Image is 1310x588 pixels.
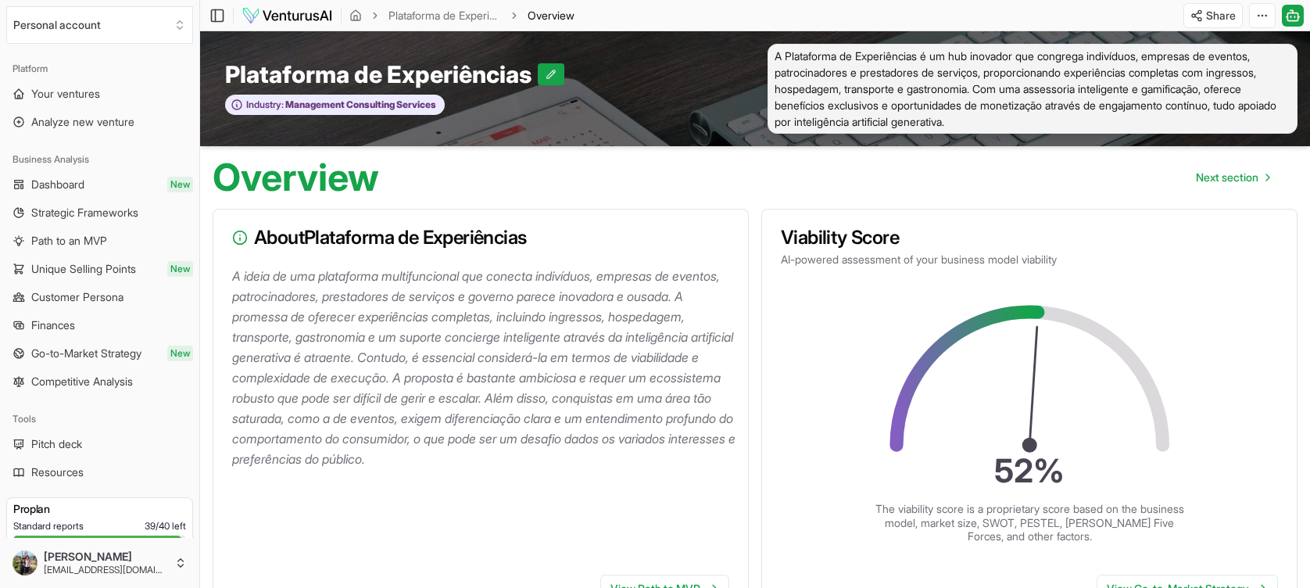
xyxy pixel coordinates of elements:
div: Business Analysis [6,147,193,172]
a: Path to an MVP [6,228,193,253]
a: Unique Selling PointsNew [6,256,193,281]
button: Share [1183,3,1243,28]
a: Strategic Frameworks [6,200,193,225]
span: 39 / 40 left [145,520,186,532]
a: Finances [6,313,193,338]
span: Customer Persona [31,289,123,305]
a: Go to next page [1183,162,1282,193]
nav: breadcrumb [349,8,574,23]
a: Customer Persona [6,285,193,310]
p: AI-powered assessment of your business model viability [781,252,1278,267]
h1: Overview [213,159,379,196]
button: Industry:Management Consulting Services [225,95,445,115]
span: Your ventures [31,86,100,102]
span: Overview [528,8,574,23]
span: Plataforma de Experiências [225,60,538,88]
span: New [167,261,193,277]
p: The viability score is a proprietary score based on the business model, market size, SWOT, PESTEL... [873,502,1186,543]
span: [PERSON_NAME] [44,550,168,564]
span: Industry: [246,99,284,111]
p: A ideia de uma plataforma multifuncional que conecta indivíduos, empresas de eventos, patrocinado... [232,266,736,469]
img: logo [242,6,333,25]
span: Go-to-Market Strategy [31,346,141,361]
span: Share [1206,8,1236,23]
span: Dashboard [31,177,84,192]
h3: Viability Score [781,228,1278,247]
span: Management Consulting Services [284,99,436,111]
a: Pitch deck [6,432,193,457]
a: Go-to-Market StrategyNew [6,341,193,366]
span: Competitive Analysis [31,374,133,389]
h3: Pro plan [13,501,186,517]
span: Pitch deck [31,436,82,452]
text: 52 % [994,451,1065,490]
span: [EMAIL_ADDRESS][DOMAIN_NAME] [44,564,168,576]
span: Path to an MVP [31,233,107,249]
span: Standard reports [13,520,84,532]
span: Finances [31,317,75,333]
a: Analyze new venture [6,109,193,134]
a: Plataforma de Experiências [388,8,501,23]
span: New [167,177,193,192]
div: Tools [6,407,193,432]
a: Competitive Analysis [6,369,193,394]
span: New [167,346,193,361]
img: ACg8ocK5GvR0zmbFT8nnRfSroFWB0Z_4VrJ6a2fg9iWDCNZ-z5XU4ubGsQ=s96-c [13,550,38,575]
span: Resources [31,464,84,480]
a: Your ventures [6,81,193,106]
div: Platform [6,56,193,81]
span: Unique Selling Points [31,261,136,277]
a: DashboardNew [6,172,193,197]
nav: pagination [1183,162,1282,193]
span: Next section [1196,170,1258,185]
span: Analyze new venture [31,114,134,130]
h3: About Plataforma de Experiências [232,228,729,247]
span: Strategic Frameworks [31,205,138,220]
a: Resources [6,460,193,485]
span: A Plataforma de Experiências é um hub inovador que congrega indivíduos, empresas de eventos, patr... [768,44,1297,134]
button: [PERSON_NAME][EMAIL_ADDRESS][DOMAIN_NAME] [6,544,193,582]
button: Select an organization [6,6,193,44]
